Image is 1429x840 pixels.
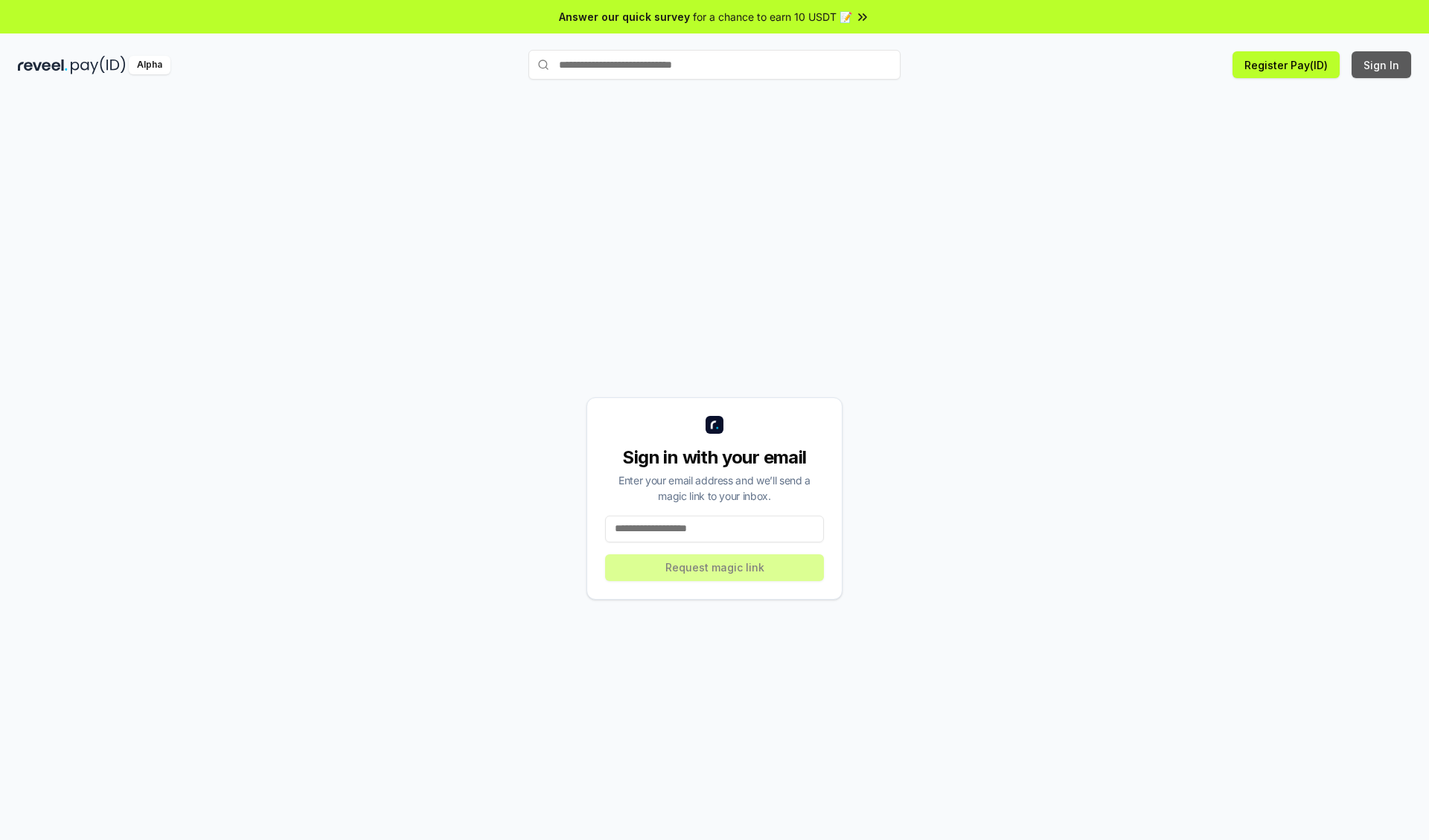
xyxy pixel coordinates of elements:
[1352,51,1411,78] button: Sign In
[18,56,68,74] img: reveel_dark
[559,9,690,25] span: Answer our quick survey
[706,416,723,434] img: logo_small
[71,56,126,74] img: pay_id
[1233,51,1340,78] button: Register Pay(ID)
[693,9,852,25] span: for a chance to earn 10 USDT 📝
[605,446,824,469] div: Sign in with your email
[129,56,170,74] div: Alpha
[605,472,824,504] div: Enter your email address and we’ll send a magic link to your inbox.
